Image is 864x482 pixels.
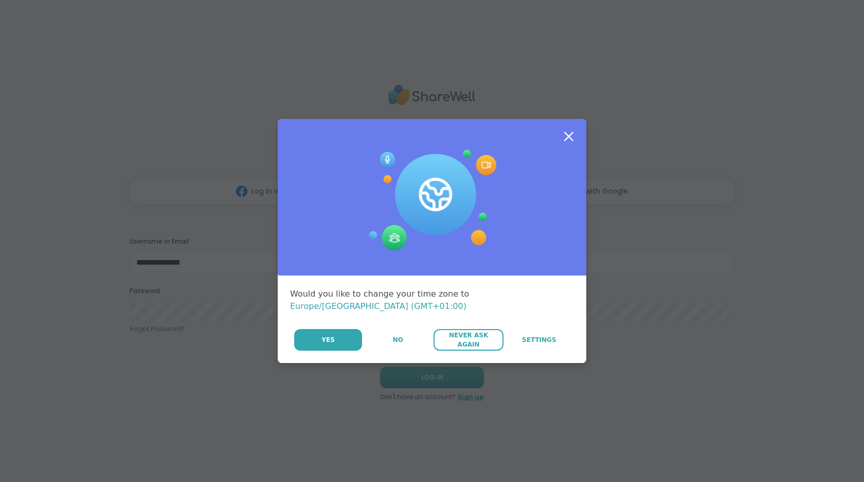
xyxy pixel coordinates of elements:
div: Would you like to change your time zone to [290,288,574,313]
span: Never Ask Again [439,331,498,349]
span: Settings [522,335,556,345]
a: Settings [505,329,574,351]
span: Yes [321,335,335,345]
img: Session Experience [368,150,496,251]
span: Europe/[GEOGRAPHIC_DATA] (GMT+01:00) [290,301,466,311]
button: Never Ask Again [434,329,503,351]
button: Yes [294,329,362,351]
button: No [363,329,433,351]
span: No [393,335,403,345]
